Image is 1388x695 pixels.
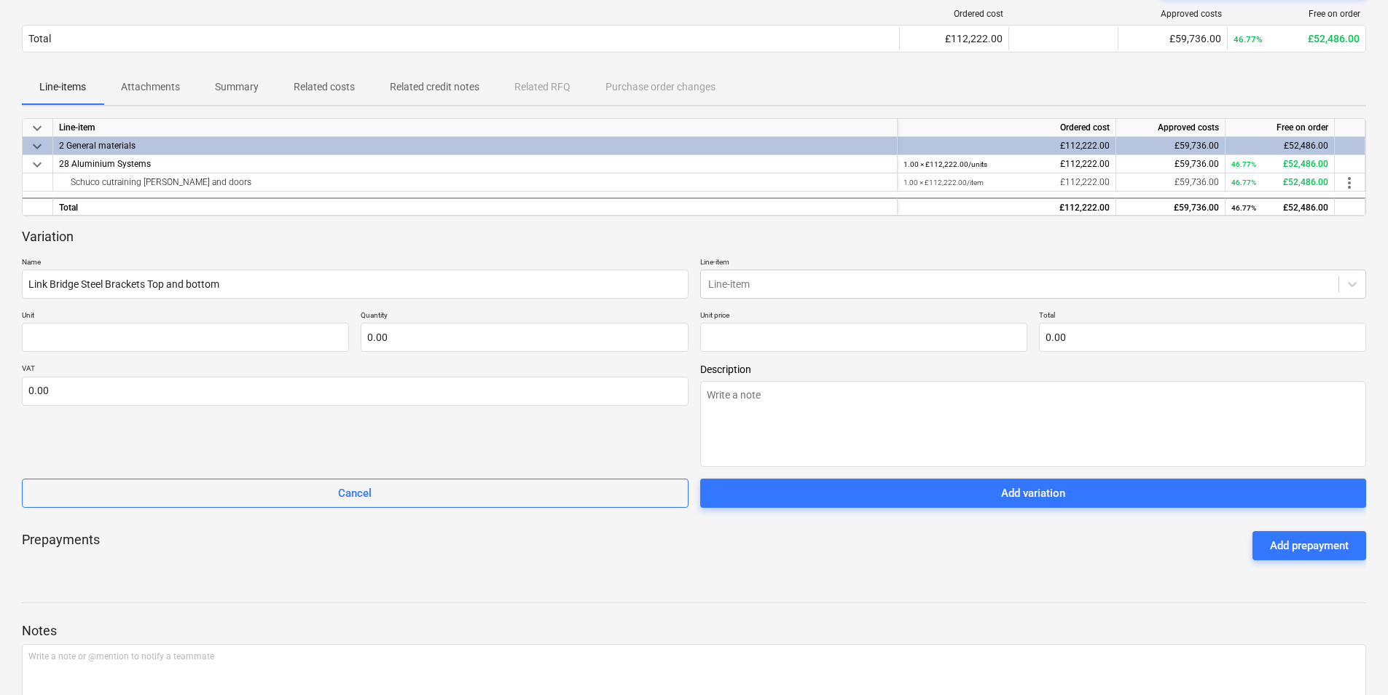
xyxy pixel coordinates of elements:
div: Approved costs [1116,119,1226,137]
small: 1.00 × £112,222.00 / units [903,160,987,168]
div: £52,486.00 [1231,137,1328,155]
div: £52,486.00 [1234,33,1360,44]
p: Notes [22,622,1366,640]
p: Prepayments [22,531,100,560]
span: Description [700,364,1367,375]
div: Free on order [1226,119,1335,137]
div: Total [28,33,51,44]
p: Line-items [39,79,86,95]
button: Cancel [22,479,689,508]
button: Add prepayment [1252,531,1366,560]
div: £112,222.00 [903,199,1110,217]
p: Attachments [121,79,180,95]
small: 46.77% [1231,204,1256,212]
div: 2 General materials [59,137,891,154]
div: £112,222.00 [906,33,1003,44]
div: Ordered cost [898,119,1116,137]
div: Add variation [1001,484,1065,503]
span: keyboard_arrow_down [28,138,46,155]
div: £59,736.00 [1122,155,1219,173]
div: £52,486.00 [1231,199,1328,217]
button: Add variation [700,479,1367,508]
p: Line-item [700,257,1367,270]
small: 46.77% [1231,178,1256,186]
small: 1.00 × £112,222.00 / item [903,178,984,186]
iframe: Chat Widget [1315,625,1388,695]
p: Unit price [700,310,1027,323]
div: £52,486.00 [1231,155,1328,173]
p: Related credit notes [390,79,479,95]
p: VAT [22,364,689,376]
span: keyboard_arrow_down [28,119,46,137]
div: Cancel [338,484,372,503]
div: Free on order [1234,9,1360,19]
p: Quantity [361,310,688,323]
div: Total [53,197,898,216]
div: £52,486.00 [1231,173,1328,192]
p: Name [22,257,689,270]
div: Add prepayment [1270,536,1349,555]
p: Unit [22,310,349,323]
div: Line-item [53,119,898,137]
p: Related costs [294,79,355,95]
span: more_vert [1341,174,1358,192]
p: Variation [22,228,74,246]
div: Schuco cutraining walling and doors [59,173,891,191]
div: Approved costs [1124,9,1222,19]
div: £59,736.00 [1122,173,1219,192]
div: £112,222.00 [903,137,1110,155]
p: Summary [215,79,259,95]
div: £112,222.00 [903,173,1110,192]
div: £59,736.00 [1122,137,1219,155]
small: 46.77% [1234,34,1263,44]
div: £59,736.00 [1122,199,1219,217]
p: Total [1039,310,1366,323]
div: £59,736.00 [1124,33,1221,44]
div: £112,222.00 [903,155,1110,173]
small: 46.77% [1231,160,1256,168]
div: Ordered cost [906,9,1003,19]
span: keyboard_arrow_down [28,156,46,173]
span: 28 Aluminium Systems [59,159,151,169]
